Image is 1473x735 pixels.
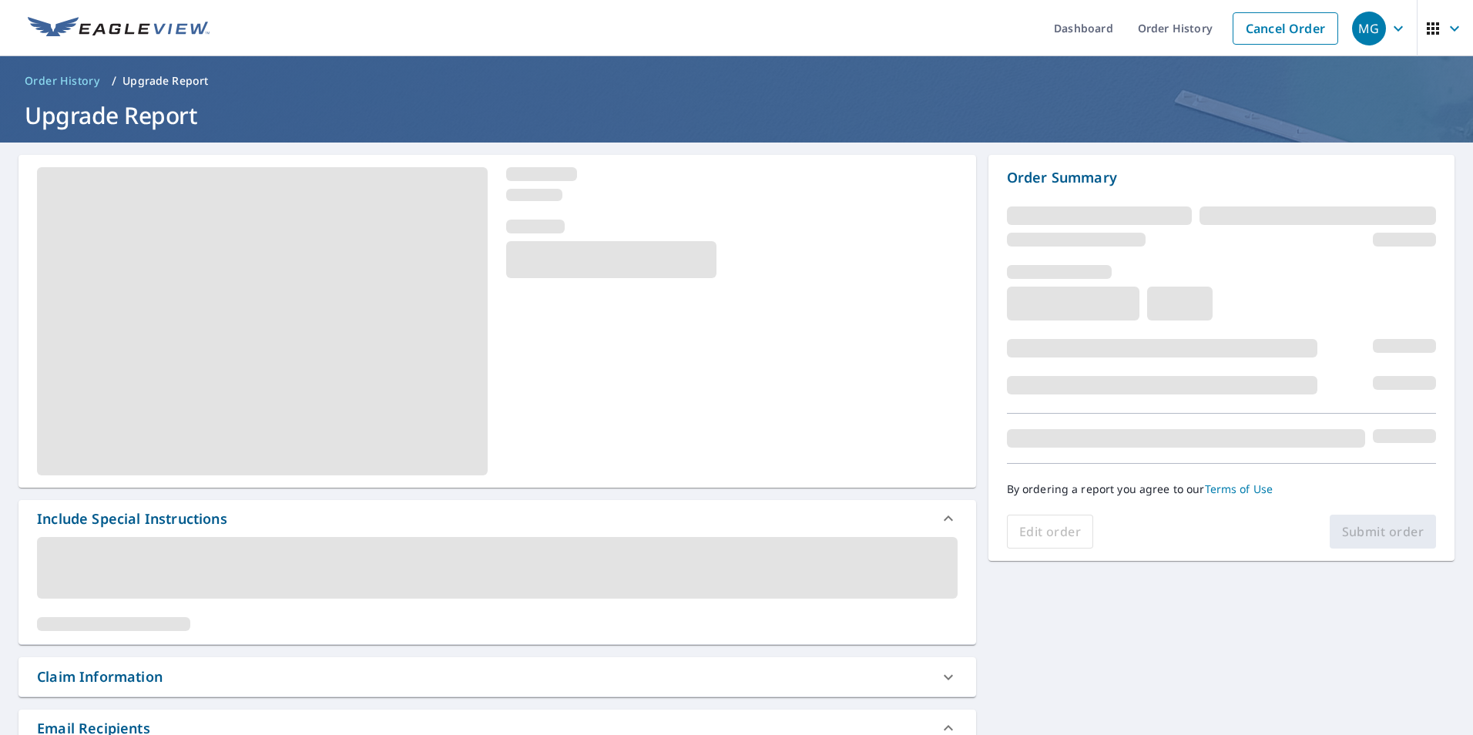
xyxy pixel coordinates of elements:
div: Claim Information [37,666,163,687]
div: Include Special Instructions [37,508,227,529]
img: EV Logo [28,17,210,40]
p: Order Summary [1007,167,1436,188]
div: MG [1352,12,1386,45]
h1: Upgrade Report [18,99,1455,131]
a: Cancel Order [1233,12,1338,45]
li: / [112,72,116,90]
a: Order History [18,69,106,93]
a: Terms of Use [1205,482,1273,496]
span: Order History [25,73,99,89]
p: By ordering a report you agree to our [1007,482,1436,496]
div: Claim Information [18,657,976,696]
div: Include Special Instructions [18,500,976,537]
nav: breadcrumb [18,69,1455,93]
p: Upgrade Report [122,73,208,89]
